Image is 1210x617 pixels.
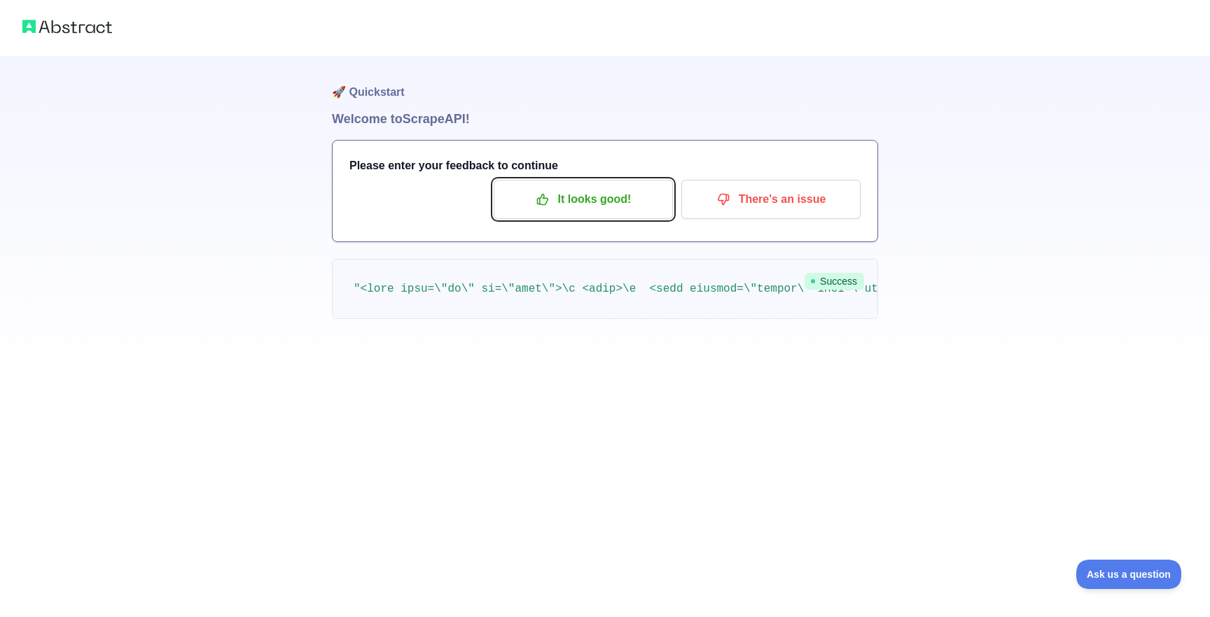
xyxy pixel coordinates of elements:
[504,187,662,211] p: It looks good!
[681,180,861,219] button: There's an issue
[349,157,861,174] h3: Please enter your feedback to continue
[494,180,673,219] button: It looks good!
[332,109,878,129] h1: Welcome to Scrape API!
[1076,560,1182,589] iframe: Toggle Customer Support
[332,56,878,109] h1: 🚀 Quickstart
[692,187,850,211] p: There's an issue
[22,17,112,36] img: Abstract logo
[805,273,864,290] span: Success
